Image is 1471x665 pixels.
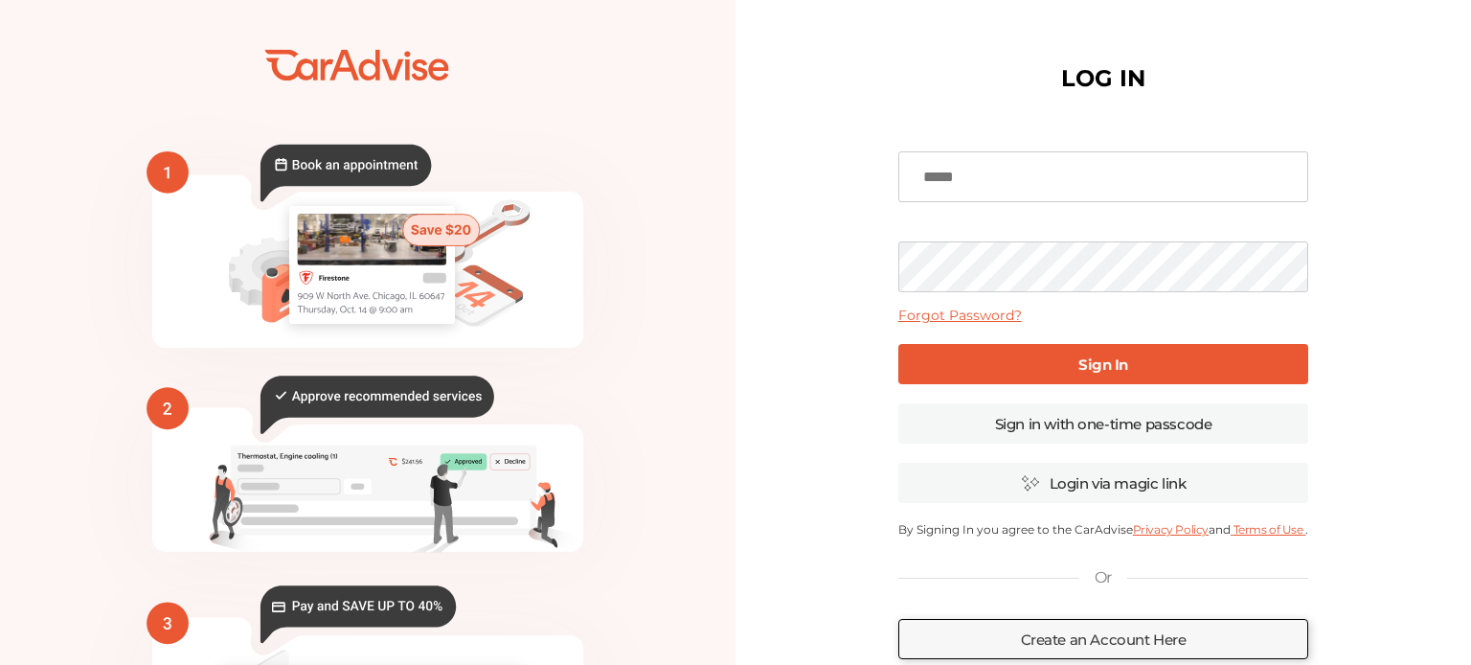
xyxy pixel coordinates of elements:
[1021,474,1040,493] img: magic_icon.32c66aac.svg
[898,619,1309,659] a: Create an Account Here
[1061,69,1145,88] h1: LOG IN
[898,344,1309,384] a: Sign In
[898,522,1309,537] p: By Signing In you agree to the CarAdvise and .
[898,463,1309,503] a: Login via magic link
[1133,522,1209,537] a: Privacy Policy
[1231,522,1305,537] a: Terms of Use
[1095,567,1112,588] p: Or
[898,307,1022,324] a: Forgot Password?
[1078,355,1128,374] b: Sign In
[898,403,1309,444] a: Sign in with one-time passcode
